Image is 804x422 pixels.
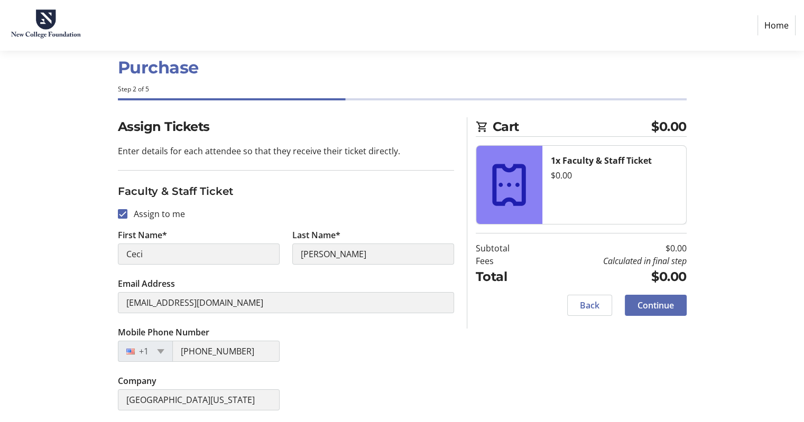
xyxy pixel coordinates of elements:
h1: Purchase [118,55,687,80]
td: $0.00 [537,267,687,286]
span: Cart [493,117,652,136]
h2: Assign Tickets [118,117,454,136]
img: New College Foundation's Logo [8,4,84,46]
label: Assign to me [127,208,185,220]
span: $0.00 [651,117,687,136]
label: Email Address [118,277,175,290]
td: Subtotal [476,242,537,255]
p: Enter details for each attendee so that they receive their ticket directly. [118,145,454,157]
div: Step 2 of 5 [118,85,687,94]
label: Last Name* [292,229,340,241]
label: First Name* [118,229,167,241]
h3: Faculty & Staff Ticket [118,183,454,199]
label: Company [118,374,156,387]
a: Home [757,15,796,35]
button: Back [567,295,612,316]
td: Total [476,267,537,286]
button: Continue [625,295,687,316]
td: Calculated in final step [537,255,687,267]
input: (201) 555-0123 [172,341,280,362]
td: $0.00 [537,242,687,255]
span: Back [580,299,599,312]
div: $0.00 [551,169,678,182]
td: Fees [476,255,537,267]
label: Mobile Phone Number [118,326,209,339]
strong: 1x Faculty & Staff Ticket [551,155,652,166]
span: Continue [637,299,674,312]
